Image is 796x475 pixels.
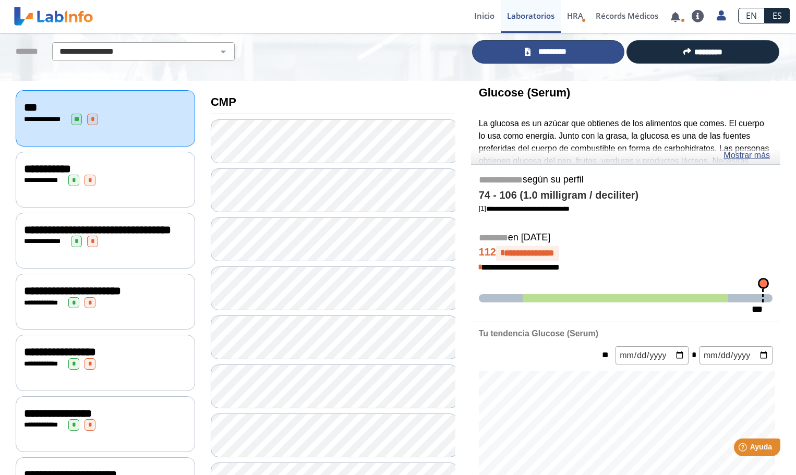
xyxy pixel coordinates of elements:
[479,204,570,212] a: [1]
[616,346,689,364] input: mm/dd/yyyy
[479,117,773,204] p: La glucosa es un azúcar que obtienes de los alimentos que comes. El cuerpo lo usa como energía. J...
[211,95,236,108] b: CMP
[738,8,765,23] a: EN
[723,149,770,162] a: Mostrar más
[479,246,773,261] h4: 112
[479,174,773,186] h5: según su perfil
[479,329,598,338] b: Tu tendencia Glucose (Serum)
[479,86,571,99] b: Glucose (Serum)
[765,8,790,23] a: ES
[703,434,785,464] iframe: Help widget launcher
[567,10,583,21] span: HRA
[479,232,773,244] h5: en [DATE]
[699,346,773,364] input: mm/dd/yyyy
[479,189,773,202] h4: 74 - 106 (1.0 milligram / deciliter)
